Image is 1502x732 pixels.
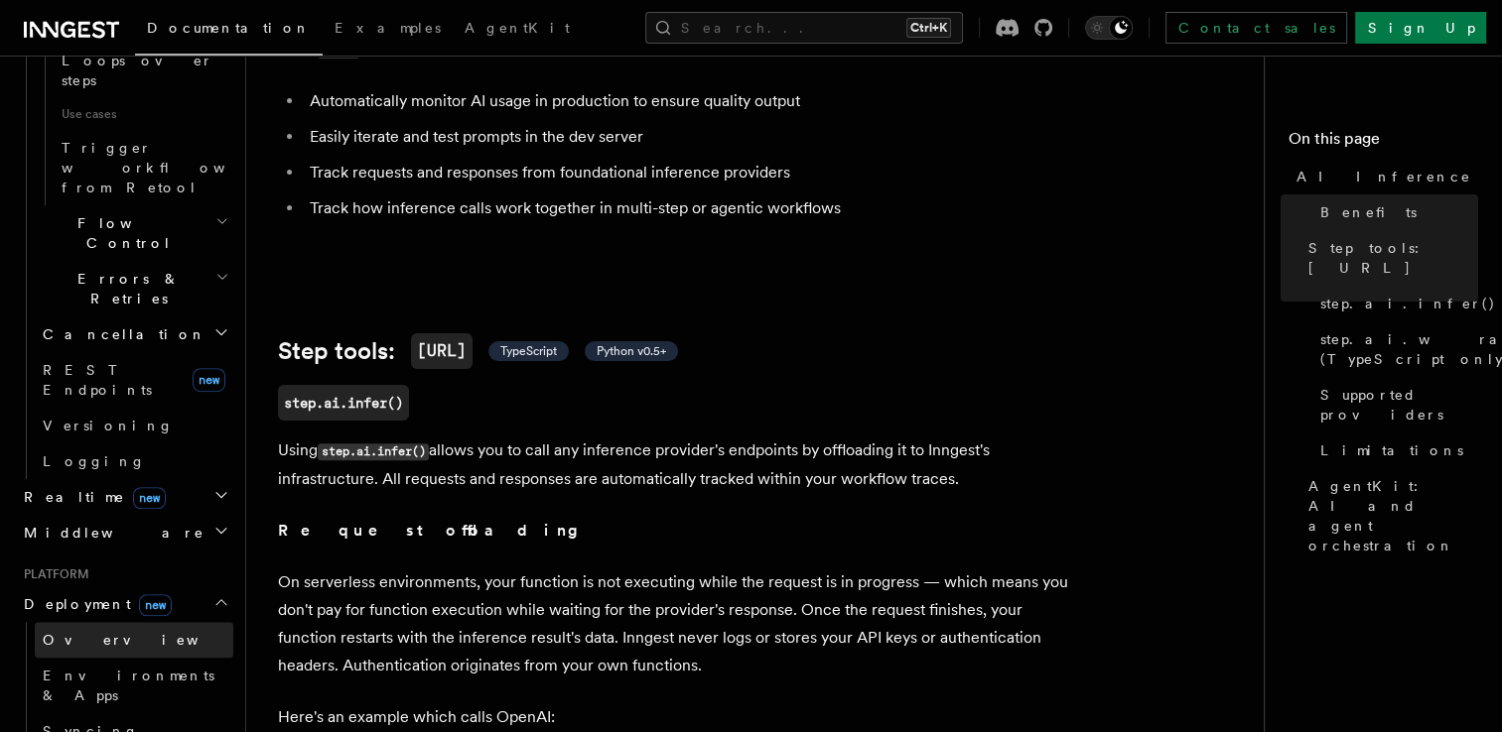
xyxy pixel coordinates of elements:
code: step.ai.infer() [318,443,429,460]
p: On serverless environments, your function is not executing while the request is in progress — whi... [278,568,1072,679]
a: AgentKit: AI and agent orchestration [1300,468,1478,563]
span: AgentKit: AI and agent orchestration [1308,476,1478,555]
span: Documentation [147,20,311,36]
code: [URL] [411,333,473,369]
span: Use cases [54,98,233,130]
a: Overview [35,622,233,658]
a: Benefits [1312,194,1478,230]
a: Step tools:[URL] TypeScript Python v0.5+ [278,333,678,369]
p: Here's an example which calls OpenAI: [278,703,1072,731]
a: Limitations [1312,432,1478,468]
span: REST Endpoints [43,362,152,398]
button: Errors & Retries [35,261,233,316]
button: Cancellation [35,316,233,352]
span: Python v0.5+ [597,343,666,359]
a: step.ai.infer() [1312,286,1478,321]
span: Step tools: [URL] [1308,238,1478,278]
a: Logging [35,443,233,479]
strong: Request offloading [278,521,593,540]
span: Platform [16,566,89,582]
h4: On this page [1289,127,1478,159]
li: Easily iterate and test prompts in the dev server [304,123,1072,151]
a: Contact sales [1165,12,1347,44]
a: step.ai.infer() [278,385,409,421]
li: Automatically monitor AI usage in production to ensure quality output [304,87,1072,115]
span: Middleware [16,523,205,543]
kbd: Ctrl+K [906,18,951,38]
li: Track how inference calls work together in multi-step or agentic workflows [304,194,1072,222]
li: Track requests and responses from foundational inference providers [304,159,1072,186]
span: Versioning [43,418,174,433]
a: Trigger workflows from Retool [54,130,233,205]
a: Documentation [135,6,323,56]
a: Step tools: [URL] [1300,230,1478,286]
span: AgentKit [465,20,570,36]
button: Search...Ctrl+K [645,12,963,44]
a: Examples [323,6,453,54]
span: Trigger workflows from Retool [62,140,280,195]
button: Deploymentnew [16,586,233,622]
span: Supported providers [1320,385,1478,425]
button: Flow Control [35,205,233,261]
a: Sign Up [1355,12,1486,44]
span: new [193,368,225,392]
a: Supported providers [1312,377,1478,432]
span: TypeScript [500,343,557,359]
a: REST Endpointsnew [35,352,233,408]
button: Realtimenew [16,479,233,515]
span: step.ai.infer() [1320,294,1496,313]
span: Cancellation [35,324,206,344]
span: Logging [43,453,146,469]
a: Versioning [35,408,233,443]
span: Errors & Retries [35,269,215,308]
p: Using allows you to call any inference provider's endpoints by offloading it to Inngest's infrast... [278,436,1072,493]
a: Environments & Apps [35,658,233,713]
a: AgentKit [453,6,582,54]
span: Realtime [16,487,166,507]
span: new [139,594,172,616]
a: step.ai.wrap() (TypeScript only) [1312,321,1478,377]
button: Toggle dark mode [1085,16,1133,40]
span: AI Inference [1297,167,1471,186]
span: Limitations [1320,440,1463,460]
a: AI Inference [1289,159,1478,194]
span: Environments & Apps [43,668,214,703]
span: new [133,487,166,509]
code: [URL] [318,42,359,59]
span: Overview [43,632,247,648]
a: Loops over steps [54,43,233,98]
span: Deployment [16,594,172,614]
span: Benefits [1320,202,1417,222]
span: Flow Control [35,213,215,253]
button: Middleware [16,515,233,550]
span: Examples [335,20,441,36]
